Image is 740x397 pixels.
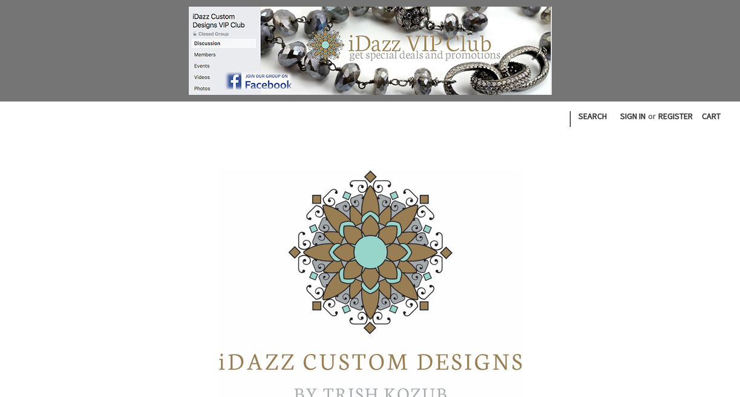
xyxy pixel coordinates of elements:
[702,111,721,121] span: Cart
[652,102,699,131] a: Register
[647,110,657,123] span: or
[695,102,727,131] a: Cart
[7,7,733,95] a: Join the group!
[568,106,572,129] li: |
[614,102,652,131] a: Sign in
[572,102,614,131] a: Search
